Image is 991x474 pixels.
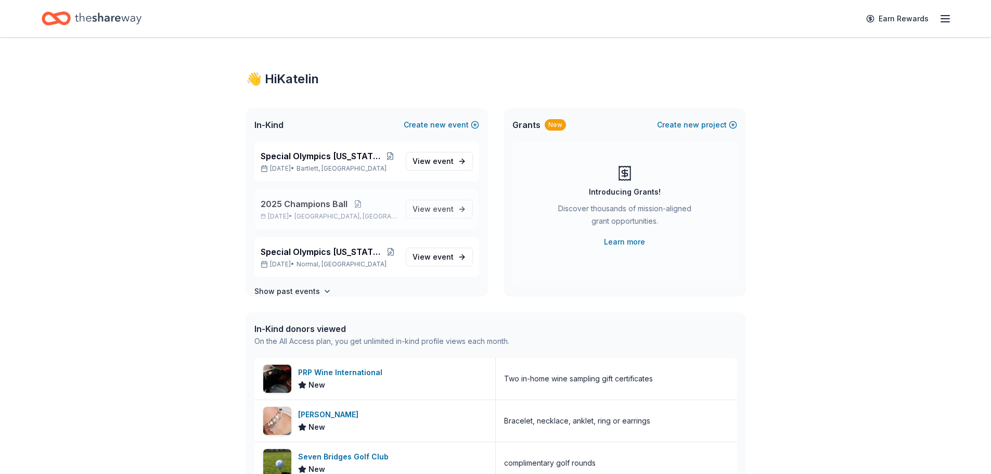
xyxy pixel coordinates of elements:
[261,198,348,210] span: 2025 Champions Ball
[554,202,696,232] div: Discover thousands of mission-aligned grant opportunities.
[263,407,291,435] img: Image for Lizzy James
[413,251,454,263] span: View
[657,119,737,131] button: Createnewproject
[413,203,454,215] span: View
[246,71,745,87] div: 👋 Hi Katelin
[294,212,397,221] span: [GEOGRAPHIC_DATA], [GEOGRAPHIC_DATA]
[430,119,446,131] span: new
[261,164,397,173] p: [DATE] •
[308,379,325,391] span: New
[298,408,363,421] div: [PERSON_NAME]
[406,248,473,266] a: View event
[512,119,540,131] span: Grants
[433,252,454,261] span: event
[42,6,141,31] a: Home
[308,421,325,433] span: New
[261,212,397,221] p: [DATE] •
[413,155,454,168] span: View
[406,152,473,171] a: View event
[297,164,387,173] span: Bartlett, [GEOGRAPHIC_DATA]
[684,119,699,131] span: new
[589,186,661,198] div: Introducing Grants!
[860,9,935,28] a: Earn Rewards
[254,285,320,298] h4: Show past events
[404,119,479,131] button: Createnewevent
[297,260,387,268] span: Normal, [GEOGRAPHIC_DATA]
[261,246,384,258] span: Special Olympics [US_STATE] Coaches Meeting
[406,200,473,219] a: View event
[604,236,645,248] a: Learn more
[254,285,331,298] button: Show past events
[263,365,291,393] img: Image for PRP Wine International
[504,457,596,469] div: complimentary golf rounds
[545,119,566,131] div: New
[254,335,509,348] div: On the All Access plan, you get unlimited in-kind profile views each month.
[433,157,454,165] span: event
[298,451,393,463] div: Seven Bridges Golf Club
[298,366,387,379] div: PRP Wine International
[504,373,653,385] div: Two in-home wine sampling gift certificates
[261,260,397,268] p: [DATE] •
[433,204,454,213] span: event
[261,150,383,162] span: Special Olympics [US_STATE] Holiday Party
[504,415,650,427] div: Bracelet, necklace, anklet, ring or earrings
[254,119,284,131] span: In-Kind
[254,323,509,335] div: In-Kind donors viewed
